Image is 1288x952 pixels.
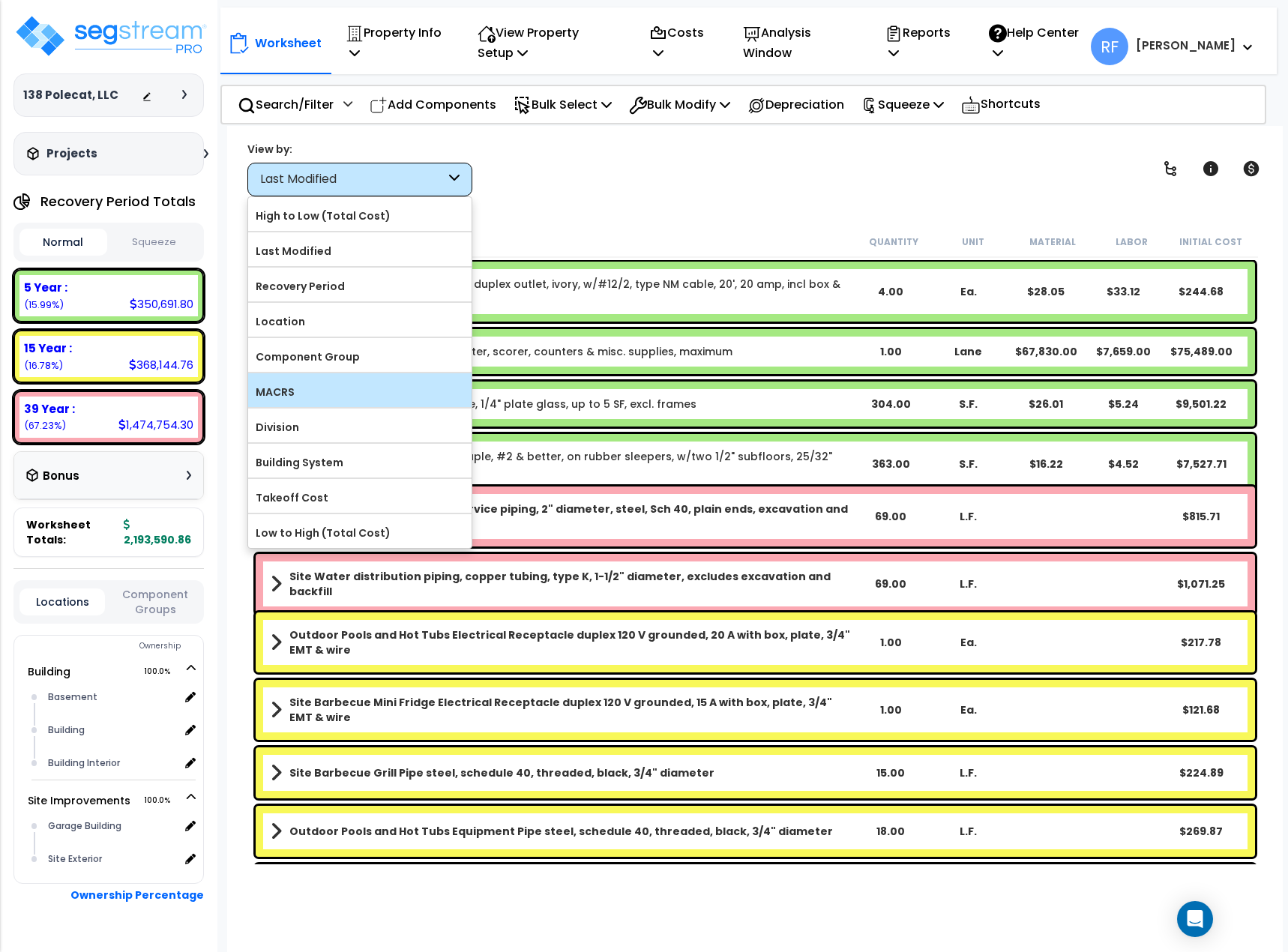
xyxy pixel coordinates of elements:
div: $28.05 [1007,284,1084,299]
p: Help Center [989,22,1083,63]
p: Search/Filter [238,94,334,115]
span: RF [1091,28,1128,65]
small: Initial Cost [1179,236,1242,248]
p: Property Info [346,22,445,63]
div: $1,071.25 [1162,576,1239,591]
div: $244.68 [1162,284,1239,299]
p: Shortcuts [961,94,1041,115]
div: $7,659.00 [1085,344,1162,359]
div: $75,489.00 [1162,344,1239,359]
p: Squeeze [861,94,944,115]
a: Assembly Title [271,695,852,725]
label: Location [248,310,472,333]
div: 350,691.80 [130,296,193,312]
label: MACRS [248,381,472,403]
div: $5.24 [1085,397,1162,412]
div: S.F. [930,397,1007,412]
p: Costs [649,22,711,63]
div: Last Modified [260,171,445,188]
div: $815.71 [1162,509,1239,524]
b: 5 Year : [24,280,67,295]
div: $16.22 [1007,457,1084,472]
p: Add Components [370,94,496,115]
label: Component Group [248,346,472,368]
div: 18.00 [852,824,929,839]
div: 363.00 [852,457,929,472]
div: $217.78 [1162,635,1239,650]
b: Site Barbecue Grill Pipe steel, schedule 40, threaded, black, 3/4" diameter [289,765,714,780]
p: Reports [885,22,957,63]
small: 15.987110741334872% [24,298,64,311]
div: $269.87 [1162,824,1239,839]
div: $33.12 [1085,284,1162,299]
b: Site Barbecue Mini Fridge Electrical Receptacle duplex 120 V grounded, 15 A with box, plate, 3/4"... [289,695,852,725]
div: Building Interior [44,754,179,772]
div: Ea. [930,702,1007,717]
div: Shortcuts [953,86,1049,123]
b: [PERSON_NAME] [1136,37,1236,53]
div: 69.00 [852,509,929,524]
b: Outdoor Pools and Hot Tubs Electrical Receptacle duplex 120 V grounded, 20 A with box, plate, 3/4... [289,627,852,657]
div: 304.00 [852,397,929,412]
small: Quantity [869,236,918,248]
b: 15 Year : [24,340,72,356]
b: Outdoor Pools and Hot Tubs Equipment Pipe steel, schedule 40, threaded, black, 3/4" diameter [289,824,833,839]
h4: Recovery Period Totals [40,194,196,209]
div: L.F. [930,765,1007,780]
div: 368,144.76 [129,357,193,373]
div: View by: [247,142,472,157]
a: Assembly Title [271,627,852,657]
p: Depreciation [747,94,844,115]
label: Building System [248,451,472,474]
p: Worksheet [255,33,322,53]
p: View Property Setup [478,22,617,63]
div: $121.68 [1162,702,1239,717]
small: Unit [962,236,984,248]
span: 100.0% [144,663,184,681]
b: 39 Year : [24,401,75,417]
small: Labor [1116,236,1148,248]
button: Locations [19,588,105,615]
div: L.F. [930,509,1007,524]
div: 1,474,754.30 [118,417,193,433]
button: Squeeze [111,229,199,256]
div: $7,527.71 [1162,457,1239,472]
button: Component Groups [112,586,198,618]
label: Recovery Period [248,275,472,298]
label: Last Modified [248,240,472,262]
a: Assembly Title [271,569,852,599]
div: $26.01 [1007,397,1084,412]
label: Division [248,416,472,439]
a: Site Improvements 100.0% [28,793,130,808]
div: $9,501.22 [1162,397,1239,412]
p: Bulk Modify [629,94,730,115]
div: Site Exterior [44,850,179,868]
a: Individual Item [271,277,852,307]
small: 67.23014427585643% [24,419,66,432]
b: Site Incoming N Gas SVC Gas service piping, 2" diameter, steel, Sch 40, plain ends, excavation an... [289,501,852,531]
h3: 138 Polecat, LLC [23,88,118,103]
div: Lane [930,344,1007,359]
div: Garage Building [44,817,179,835]
b: 2,193,590.86 [124,517,191,547]
div: $67,830.00 [1007,344,1084,359]
b: Ownership Percentage [70,888,204,903]
div: Ownership [44,637,203,655]
label: Takeoff Cost [248,486,472,509]
button: Normal [19,229,107,256]
a: Individual Item [271,344,732,359]
div: Basement [44,688,179,706]
label: High to Low (Total Cost) [248,205,472,227]
p: Bulk Select [514,94,612,115]
div: 4.00 [852,284,929,299]
div: Ea. [930,635,1007,650]
div: Add Components [361,87,505,122]
div: 69.00 [852,576,929,591]
a: Building 100.0% [28,664,70,679]
h3: Projects [46,146,97,161]
div: S.F. [930,457,1007,472]
b: Site Water distribution piping, copper tubing, type K, 1-1/2" diameter, excludes excavation and b... [289,569,852,599]
a: Assembly Title [271,501,852,531]
small: 16.78274498280869% [24,359,63,372]
div: L.F. [930,824,1007,839]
